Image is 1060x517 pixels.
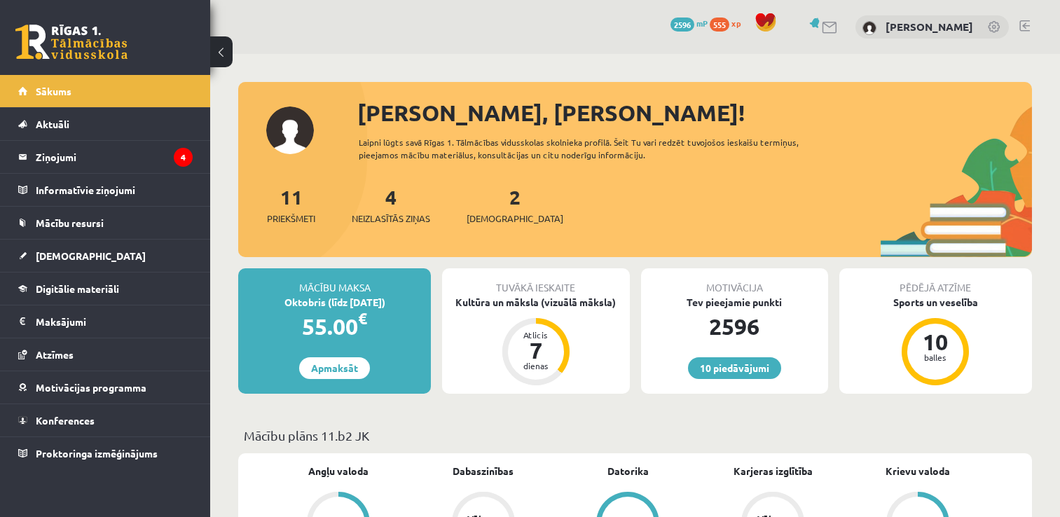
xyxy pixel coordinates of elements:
span: Sākums [36,85,71,97]
span: Mācību resursi [36,216,104,229]
a: Motivācijas programma [18,371,193,404]
a: Atzīmes [18,338,193,371]
a: Proktoringa izmēģinājums [18,437,193,469]
div: 2596 [641,310,828,343]
a: Dabaszinības [453,464,514,478]
img: Anastasija Katkova [862,21,876,35]
a: 4Neizlasītās ziņas [352,184,430,226]
span: Motivācijas programma [36,381,146,394]
span: € [358,308,367,329]
div: Sports un veselība [839,295,1032,310]
span: Priekšmeti [267,212,315,226]
a: [PERSON_NAME] [886,20,973,34]
a: 555 xp [710,18,748,29]
a: [DEMOGRAPHIC_DATA] [18,240,193,272]
a: Mācību resursi [18,207,193,239]
a: 2596 mP [670,18,708,29]
div: 7 [515,339,557,361]
span: [DEMOGRAPHIC_DATA] [467,212,563,226]
legend: Informatīvie ziņojumi [36,174,193,206]
span: Atzīmes [36,348,74,361]
div: balles [914,353,956,361]
div: Pēdējā atzīme [839,268,1032,295]
a: 11Priekšmeti [267,184,315,226]
a: Aktuāli [18,108,193,140]
legend: Ziņojumi [36,141,193,173]
span: Proktoringa izmēģinājums [36,447,158,460]
div: [PERSON_NAME], [PERSON_NAME]! [357,96,1032,130]
legend: Maksājumi [36,305,193,338]
a: Digitālie materiāli [18,273,193,305]
div: 10 [914,331,956,353]
span: [DEMOGRAPHIC_DATA] [36,249,146,262]
span: Konferences [36,414,95,427]
div: Tuvākā ieskaite [442,268,629,295]
div: Motivācija [641,268,828,295]
span: xp [731,18,741,29]
a: Apmaksāt [299,357,370,379]
a: Sākums [18,75,193,107]
span: 555 [710,18,729,32]
a: Konferences [18,404,193,436]
a: Krievu valoda [886,464,950,478]
a: Angļu valoda [308,464,369,478]
span: Neizlasītās ziņas [352,212,430,226]
a: Maksājumi [18,305,193,338]
a: Datorika [607,464,649,478]
div: Laipni lūgts savā Rīgas 1. Tālmācības vidusskolas skolnieka profilā. Šeit Tu vari redzēt tuvojošo... [359,136,835,161]
span: Aktuāli [36,118,69,130]
i: 4 [174,148,193,167]
span: 2596 [670,18,694,32]
div: Oktobris (līdz [DATE]) [238,295,431,310]
a: 10 piedāvājumi [688,357,781,379]
p: Mācību plāns 11.b2 JK [244,426,1026,445]
a: 2[DEMOGRAPHIC_DATA] [467,184,563,226]
a: Informatīvie ziņojumi [18,174,193,206]
a: Ziņojumi4 [18,141,193,173]
span: mP [696,18,708,29]
div: Atlicis [515,331,557,339]
span: Digitālie materiāli [36,282,119,295]
a: Sports un veselība 10 balles [839,295,1032,387]
div: Tev pieejamie punkti [641,295,828,310]
div: Mācību maksa [238,268,431,295]
a: Rīgas 1. Tālmācības vidusskola [15,25,128,60]
a: Kultūra un māksla (vizuālā māksla) Atlicis 7 dienas [442,295,629,387]
div: dienas [515,361,557,370]
a: Karjeras izglītība [734,464,813,478]
div: Kultūra un māksla (vizuālā māksla) [442,295,629,310]
div: 55.00 [238,310,431,343]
